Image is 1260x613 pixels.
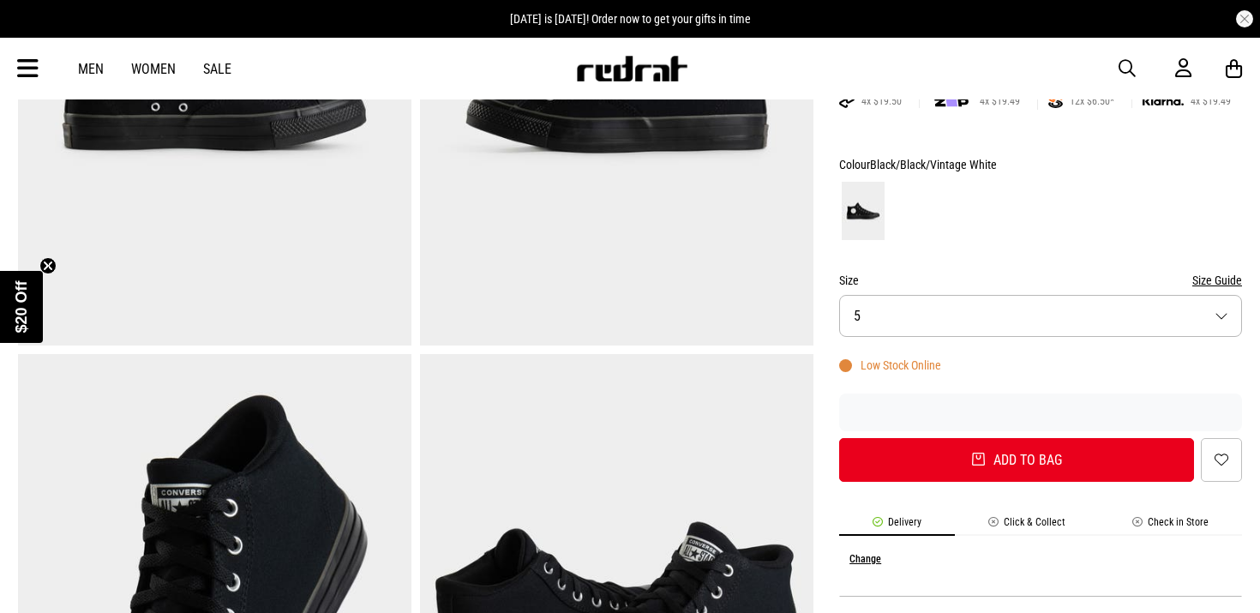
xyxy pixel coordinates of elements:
[1184,94,1238,108] span: 4x $19.49
[839,516,955,536] li: Delivery
[78,61,104,77] a: Men
[855,94,909,108] span: 4x $19.50
[973,94,1027,108] span: 4x $19.49
[39,257,57,274] button: Close teaser
[870,158,997,171] span: Black/Black/Vintage White
[955,516,1099,536] li: Click & Collect
[203,61,231,77] a: Sale
[1192,270,1242,291] button: Size Guide
[1099,516,1242,536] li: Check in Store
[839,404,1242,421] iframe: Customer reviews powered by Trustpilot
[839,94,855,108] img: AFTERPAY
[14,7,65,58] button: Open LiveChat chat widget
[1048,94,1063,108] img: SPLITPAY
[13,280,30,333] span: $20 Off
[839,358,941,372] div: Low Stock Online
[839,154,1242,175] div: Colour
[575,56,688,81] img: Redrat logo
[854,308,861,324] span: 5
[131,61,176,77] a: Women
[839,295,1242,337] button: 5
[1063,94,1121,108] span: 12x $6.50*
[839,438,1194,482] button: Add to bag
[839,270,1242,291] div: Size
[842,182,885,240] img: Black/Black/Vintage White
[1143,97,1184,106] img: KLARNA
[934,93,969,110] img: zip
[510,12,751,26] span: [DATE] is [DATE]! Order now to get your gifts in time
[849,553,881,565] button: Change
